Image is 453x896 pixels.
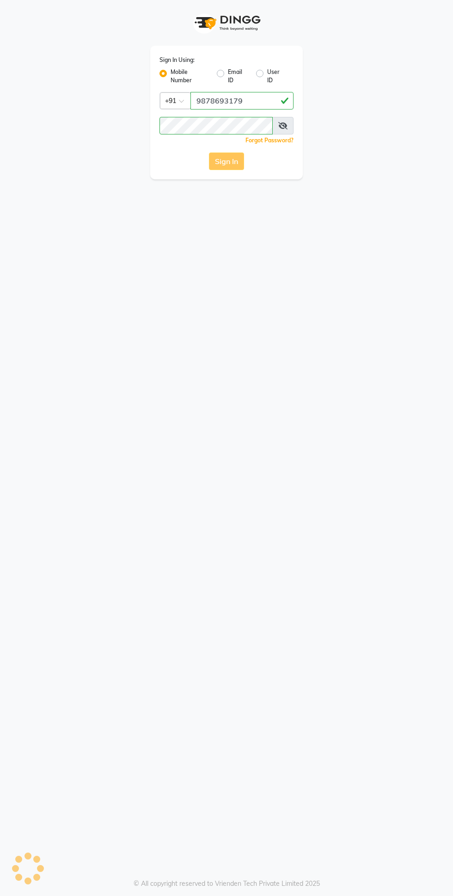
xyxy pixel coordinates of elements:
[228,68,249,85] label: Email ID
[190,9,263,37] img: logo1.svg
[159,56,195,64] label: Sign In Using:
[245,137,294,144] a: Forgot Password?
[171,68,209,85] label: Mobile Number
[159,117,273,134] input: Username
[190,92,294,110] input: Username
[267,68,286,85] label: User ID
